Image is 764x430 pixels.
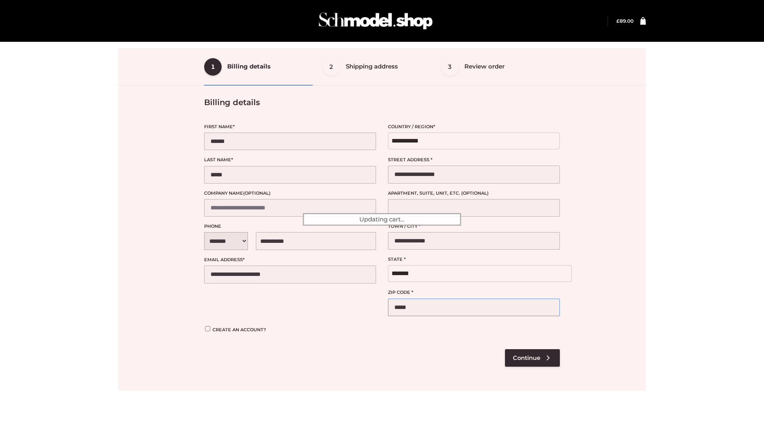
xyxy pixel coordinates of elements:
span: £ [616,18,620,24]
img: Schmodel Admin 964 [316,5,435,37]
div: Updating cart... [303,213,461,226]
a: £89.00 [616,18,633,24]
bdi: 89.00 [616,18,633,24]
